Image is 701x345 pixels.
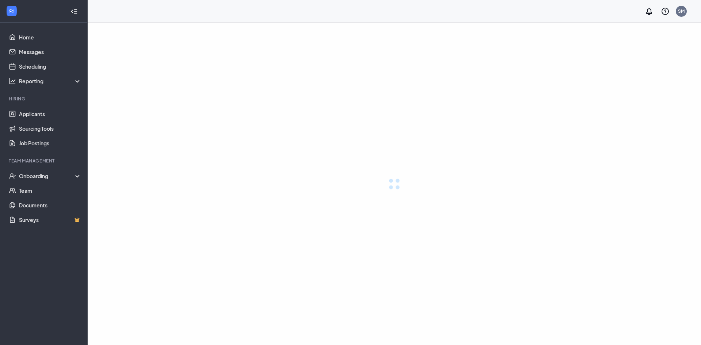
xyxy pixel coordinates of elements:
[678,8,685,14] div: SM
[19,172,82,180] div: Onboarding
[8,7,15,15] svg: WorkstreamLogo
[19,77,82,85] div: Reporting
[19,136,81,150] a: Job Postings
[19,45,81,59] a: Messages
[19,59,81,74] a: Scheduling
[70,8,78,15] svg: Collapse
[645,7,654,16] svg: Notifications
[19,121,81,136] a: Sourcing Tools
[9,96,80,102] div: Hiring
[19,183,81,198] a: Team
[9,172,16,180] svg: UserCheck
[9,77,16,85] svg: Analysis
[19,30,81,45] a: Home
[19,107,81,121] a: Applicants
[9,158,80,164] div: Team Management
[661,7,670,16] svg: QuestionInfo
[19,212,81,227] a: SurveysCrown
[19,198,81,212] a: Documents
